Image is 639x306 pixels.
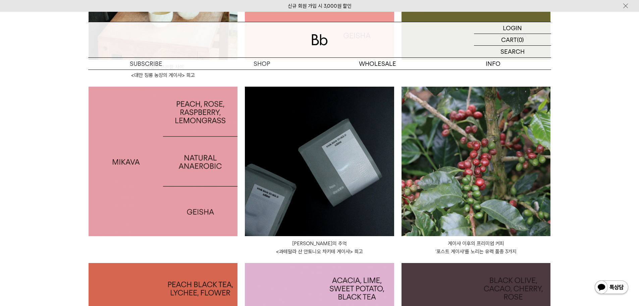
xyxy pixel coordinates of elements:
[89,63,238,79] p: 선명함과 은은함 사이 <대만 징롱 농장의 게이샤> 회고
[288,3,352,9] a: 신규 회원 가입 시 3,000원 할인
[517,34,524,45] p: (0)
[89,63,238,79] a: 선명함과 은은함 사이<대만 징롱 농장의 게이샤> 회고
[500,46,525,57] p: SEARCH
[88,58,204,70] a: SUBSCRIBE
[594,280,629,296] img: 카카오톡 채널 1:1 채팅 버튼
[402,239,551,256] p: 게이샤 이후의 프리미엄 커피 ‘포스트 게이샤’를 노리는 유력 품종 3가지
[245,87,394,236] img: 1000000757_add2_036.jpg
[312,34,328,45] img: 로고
[501,34,517,45] p: CART
[402,87,551,236] img: 게이샤 이후의 프리미엄 커피‘포스트 게이샤’를 노리는 유력 품종 3가지
[402,239,551,256] a: 게이샤 이후의 프리미엄 커피‘포스트 게이샤’를 노리는 유력 품종 3가지
[245,239,394,256] a: [PERSON_NAME]의 추억<과테말라 산 안토니오 차키테 게이샤> 회고
[474,34,551,46] a: CART (0)
[320,58,435,70] p: WHOLESALE
[245,87,394,236] a: 게이샤의 추억<과테말라 산 안토니오 차키테 게이샤> 회고
[245,239,394,256] p: [PERSON_NAME]의 추억 <과테말라 산 안토니오 차키테 게이샤> 회고
[89,87,238,236] img: 미카바 게이샤MIKAVA GEISHA CM 20 DAYS
[435,58,551,70] p: INFO
[474,22,551,34] a: LOGIN
[204,58,320,70] a: SHOP
[503,22,522,34] p: LOGIN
